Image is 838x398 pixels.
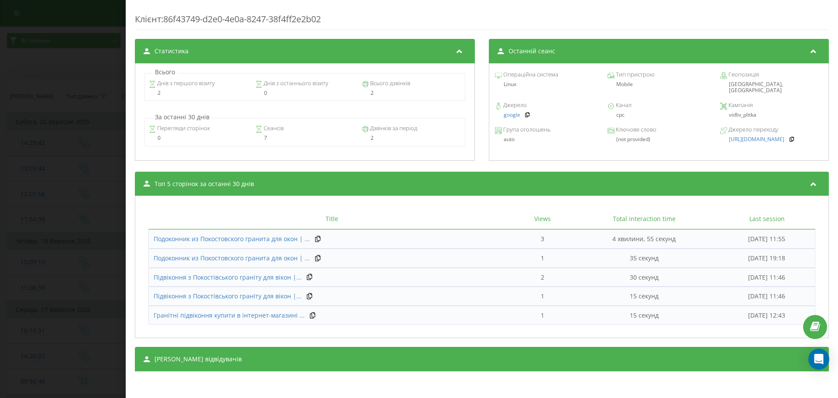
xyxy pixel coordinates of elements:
[508,47,555,55] span: Останній сеанс
[615,101,632,110] span: Канал
[154,311,305,319] span: Гранітні підвіконня купити в інтернет-магазині ...
[153,68,177,76] p: Всього
[262,79,328,88] span: Днів з останнього візиту
[155,180,254,188] span: Топ 5 сторінок за останні 30 днів
[148,209,516,229] th: Title
[362,90,461,96] div: 2
[149,135,248,141] div: 0
[719,306,815,325] td: [DATE] 12:43
[154,273,302,281] span: Підвіконня з Покостівського граніту для вікон |...
[135,13,161,25] span: Клієнт
[516,249,570,268] td: 1
[720,112,823,118] div: vidliv_plitka
[727,101,753,110] span: Кампанія
[502,125,550,134] span: Група оголошень
[808,349,829,370] div: Open Intercom Messenger
[615,70,654,79] span: Тип пристрою
[154,235,310,243] a: Подоконник из Покостовского гранита для окон | ...
[570,209,719,229] th: Total interaction time
[608,136,710,142] div: (not provided)
[516,268,570,287] td: 2
[156,79,215,88] span: Днів з першого візиту
[495,136,598,142] div: auto
[495,81,598,87] div: Linux
[149,90,248,96] div: 2
[719,209,815,229] th: Last session
[502,70,558,79] span: Операційна система
[153,113,212,121] p: За останні 30 днів
[154,292,302,301] a: Підвіконня з Покостівського граніту для вікон |...
[154,311,305,320] a: Гранітні підвіконня купити в інтернет-магазині ...
[369,79,410,88] span: Всього дзвінків
[719,249,815,268] td: [DATE] 19:18
[570,249,719,268] td: 35 секунд
[516,229,570,249] td: 3
[262,124,284,133] span: Сеансів
[720,81,823,94] div: [GEOGRAPHIC_DATA], [GEOGRAPHIC_DATA]
[727,125,778,134] span: Джерело переходу
[516,306,570,325] td: 1
[727,70,759,79] span: Геопозиція
[155,47,189,55] span: Статистика
[729,136,784,142] a: [URL][DOMAIN_NAME]
[570,268,719,287] td: 30 секунд
[502,101,527,110] span: Джерело
[155,355,242,363] span: [PERSON_NAME] відвідувачів
[719,229,815,249] td: [DATE] 11:55
[255,135,354,141] div: 7
[608,112,710,118] div: cpc
[154,273,302,282] a: Підвіконня з Покостівського граніту для вікон |...
[516,287,570,306] td: 1
[608,81,710,87] div: Mobile
[570,306,719,325] td: 15 секунд
[719,287,815,306] td: [DATE] 11:46
[362,135,461,141] div: 2
[156,124,210,133] span: Перегляди сторінок
[255,90,354,96] div: 0
[719,268,815,287] td: [DATE] 11:46
[570,287,719,306] td: 15 секунд
[516,209,570,229] th: Views
[615,125,656,134] span: Ключове слово
[154,254,310,263] a: Подоконник из Покостовского гранита для окон | ...
[570,229,719,249] td: 4 хвилини, 55 секунд
[369,124,417,133] span: Дзвінків за період
[504,112,520,118] a: google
